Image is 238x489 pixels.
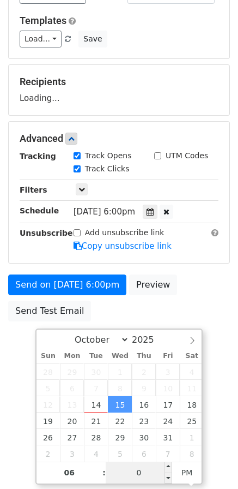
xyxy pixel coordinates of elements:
span: November 5, 2025 [108,445,132,462]
span: October 25, 2025 [180,413,204,429]
span: October 2, 2025 [132,363,156,380]
span: : [102,462,106,484]
a: Templates [20,15,66,26]
span: October 14, 2025 [84,396,108,413]
span: November 8, 2025 [180,445,204,462]
span: September 30, 2025 [84,363,108,380]
input: Hour [36,462,103,484]
span: October 13, 2025 [60,396,84,413]
span: Sun [36,353,60,360]
span: November 7, 2025 [156,445,180,462]
a: Send Test Email [8,301,91,321]
span: October 5, 2025 [36,380,60,396]
label: Track Clicks [85,163,130,175]
span: November 6, 2025 [132,445,156,462]
span: October 31, 2025 [156,429,180,445]
span: October 18, 2025 [180,396,204,413]
h5: Advanced [20,133,218,145]
span: November 3, 2025 [60,445,84,462]
span: October 8, 2025 [108,380,132,396]
button: Save [78,31,107,47]
span: Click to toggle [172,462,202,484]
span: October 26, 2025 [36,429,60,445]
span: October 19, 2025 [36,413,60,429]
span: November 1, 2025 [180,429,204,445]
span: October 20, 2025 [60,413,84,429]
a: Send on [DATE] 6:00pm [8,275,126,295]
span: October 6, 2025 [60,380,84,396]
strong: Tracking [20,152,56,160]
span: October 28, 2025 [84,429,108,445]
a: Preview [129,275,177,295]
span: Tue [84,353,108,360]
a: Load... [20,31,62,47]
span: November 2, 2025 [36,445,60,462]
span: Fri [156,353,180,360]
strong: Schedule [20,206,59,215]
span: October 1, 2025 [108,363,132,380]
span: October 12, 2025 [36,396,60,413]
span: September 29, 2025 [60,363,84,380]
span: October 23, 2025 [132,413,156,429]
span: October 9, 2025 [132,380,156,396]
span: October 30, 2025 [132,429,156,445]
span: October 10, 2025 [156,380,180,396]
iframe: Chat Widget [184,437,238,489]
span: October 4, 2025 [180,363,204,380]
div: Loading... [20,76,218,104]
span: October 27, 2025 [60,429,84,445]
label: UTM Codes [166,150,208,162]
span: October 24, 2025 [156,413,180,429]
span: [DATE] 6:00pm [74,207,135,217]
span: October 15, 2025 [108,396,132,413]
span: Mon [60,353,84,360]
span: October 11, 2025 [180,380,204,396]
span: November 4, 2025 [84,445,108,462]
span: October 7, 2025 [84,380,108,396]
span: Sat [180,353,204,360]
span: October 21, 2025 [84,413,108,429]
label: Track Opens [85,150,132,162]
a: Copy unsubscribe link [74,241,172,251]
strong: Filters [20,186,47,194]
strong: Unsubscribe [20,229,73,237]
span: October 16, 2025 [132,396,156,413]
span: October 17, 2025 [156,396,180,413]
span: Wed [108,353,132,360]
h5: Recipients [20,76,218,88]
span: October 29, 2025 [108,429,132,445]
label: Add unsubscribe link [85,227,164,238]
span: Thu [132,353,156,360]
span: October 3, 2025 [156,363,180,380]
span: September 28, 2025 [36,363,60,380]
div: Widget de chat [184,437,238,489]
input: Year [129,335,168,345]
input: Minute [106,462,172,484]
span: October 22, 2025 [108,413,132,429]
